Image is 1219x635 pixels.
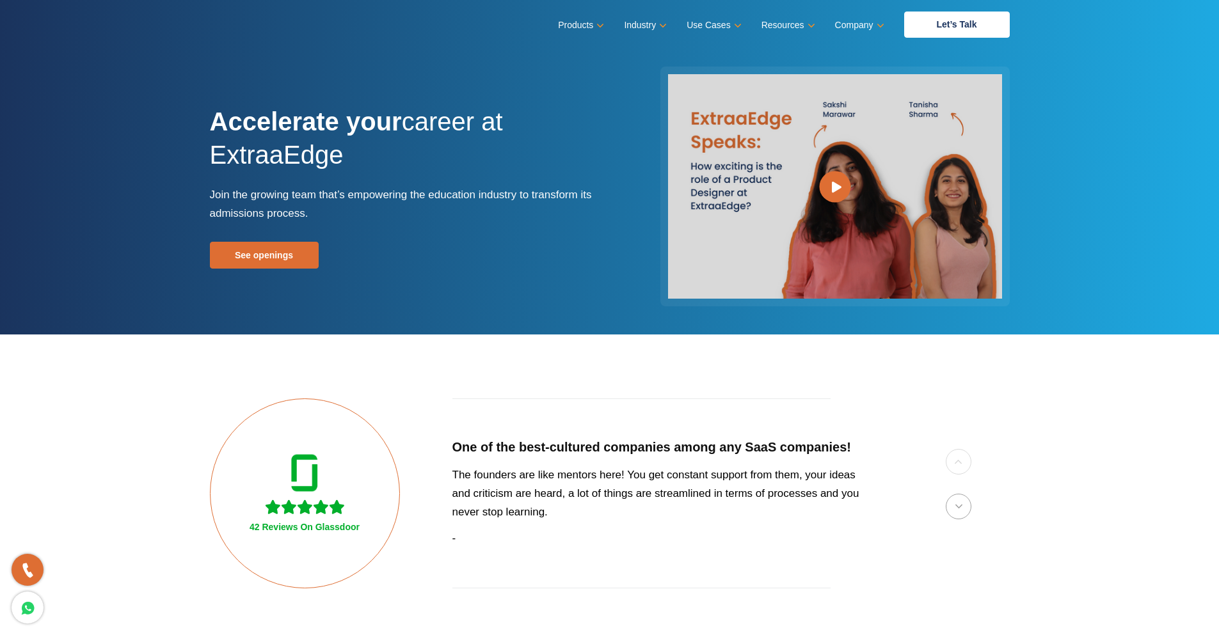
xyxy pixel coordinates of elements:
h5: One of the best-cultured companies among any SaaS companies! [452,439,873,455]
p: - [452,529,873,547]
p: Join the growing team that’s empowering the education industry to transform its admissions process. [210,185,600,223]
button: Next [946,494,971,519]
h3: 42 Reviews On Glassdoor [250,522,360,533]
a: See openings [210,242,319,269]
a: Company [835,16,882,35]
h1: career at ExtraaEdge [210,105,600,185]
strong: Accelerate your [210,107,402,136]
p: The founders are like mentors here! You get constant support from them, your ideas and criticism ... [452,466,873,521]
a: Industry [624,16,664,35]
a: Products [558,16,602,35]
a: Let’s Talk [904,12,1010,38]
a: Resources [761,16,813,35]
a: Use Cases [687,16,738,35]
